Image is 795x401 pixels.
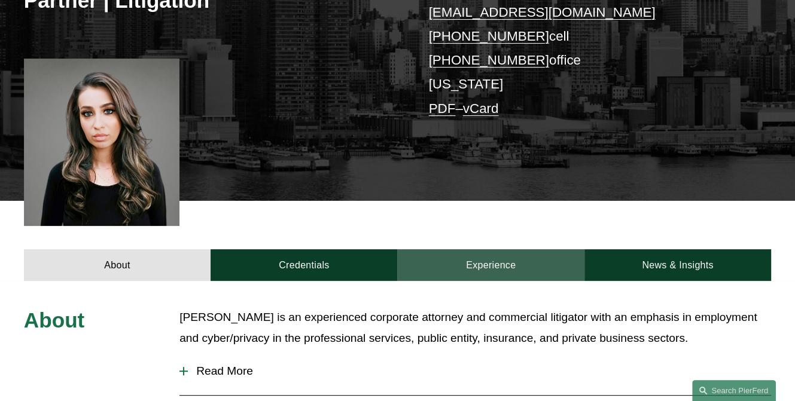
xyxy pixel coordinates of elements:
[211,249,397,281] a: Credentials
[429,29,549,44] a: [PHONE_NUMBER]
[179,356,771,387] button: Read More
[429,5,656,20] a: [EMAIL_ADDRESS][DOMAIN_NAME]
[429,1,741,121] p: cell office [US_STATE] –
[24,308,84,332] span: About
[429,53,549,68] a: [PHONE_NUMBER]
[429,101,456,116] a: PDF
[463,101,499,116] a: vCard
[188,365,771,378] span: Read More
[24,249,211,281] a: About
[584,249,771,281] a: News & Insights
[179,307,771,348] p: [PERSON_NAME] is an experienced corporate attorney and commercial litigator with an emphasis in e...
[692,380,776,401] a: Search this site
[397,249,584,281] a: Experience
